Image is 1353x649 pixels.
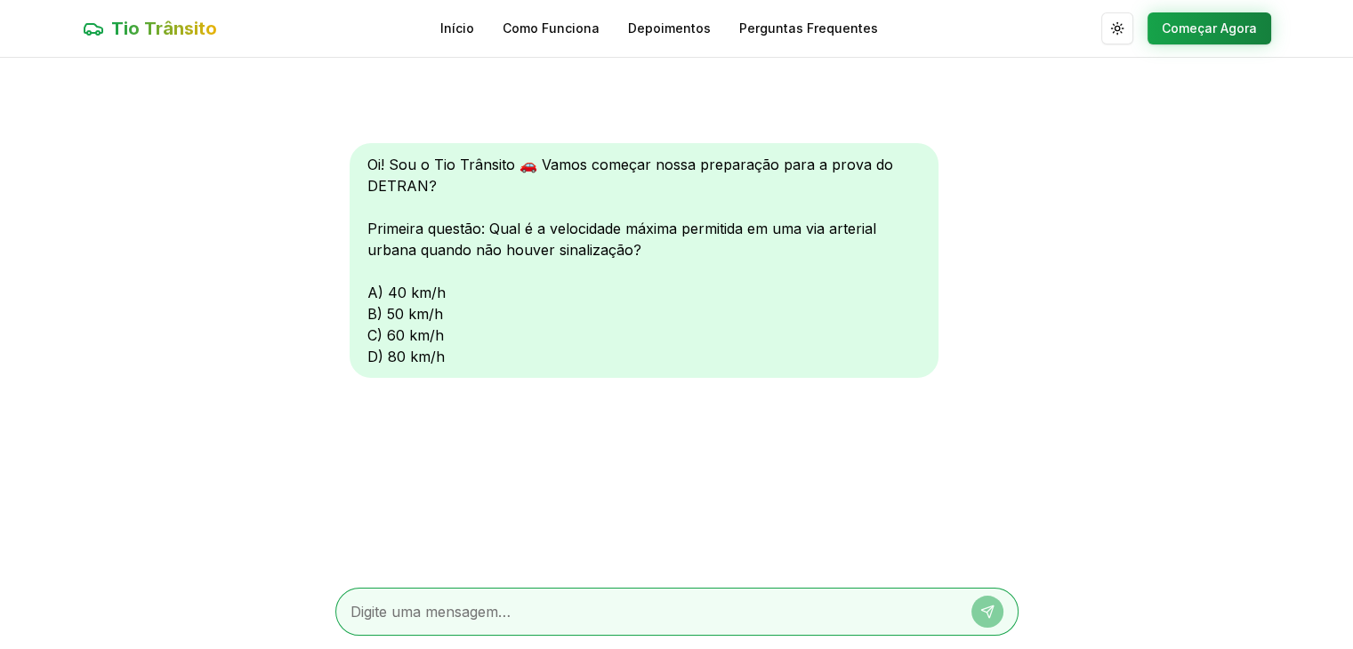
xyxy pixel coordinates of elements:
[1148,12,1271,44] button: Começar Agora
[503,20,600,37] a: Como Funciona
[739,20,878,37] a: Perguntas Frequentes
[440,20,474,37] a: Início
[111,16,217,41] span: Tio Trânsito
[350,143,938,378] div: Oi! Sou o Tio Trânsito 🚗 Vamos começar nossa preparação para a prova do DETRAN? Primeira questão:...
[83,16,217,41] a: Tio Trânsito
[628,20,711,37] a: Depoimentos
